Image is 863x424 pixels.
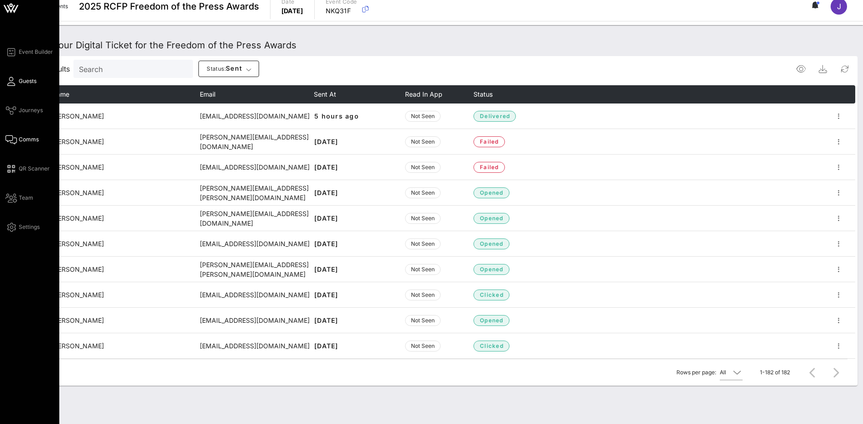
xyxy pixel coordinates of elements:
[5,76,36,87] a: Guests
[19,135,39,144] span: Comms
[314,90,336,98] span: Sent At
[19,106,43,114] span: Journeys
[479,239,504,248] span: opened
[200,103,314,129] td: [EMAIL_ADDRESS][DOMAIN_NAME]
[314,291,338,299] span: [DATE]
[314,287,338,303] button: [DATE]
[19,194,33,202] span: Team
[198,61,259,77] button: Status:sent
[837,2,841,11] span: J
[52,180,200,206] td: [PERSON_NAME]
[314,185,338,201] button: [DATE]
[52,333,200,359] td: [PERSON_NAME]
[411,341,435,351] span: Not Seen
[53,38,296,52] div: Your Digital Ticket for the Freedom of the Press Awards
[760,368,790,377] div: 1-182 of 182
[281,6,303,16] p: [DATE]
[411,112,435,121] span: Not Seen
[473,185,509,201] button: opened
[52,85,200,103] th: Name
[326,6,357,16] p: NKQ31F
[200,180,314,206] td: [PERSON_NAME][EMAIL_ADDRESS][PERSON_NAME][DOMAIN_NAME]
[5,105,43,116] a: Journeys
[207,65,226,72] span: Status:
[479,214,504,223] span: opened
[200,231,314,257] td: [EMAIL_ADDRESS][DOMAIN_NAME]
[314,85,405,103] th: Sent At
[200,282,314,308] td: [EMAIL_ADDRESS][DOMAIN_NAME]
[5,134,39,145] a: Comms
[411,163,435,172] span: Not Seen
[52,103,200,129] td: [PERSON_NAME]
[52,206,200,231] td: [PERSON_NAME]
[473,312,509,329] button: opened
[720,365,743,380] div: AllRows per page:
[473,287,509,303] button: clicked
[473,85,832,103] th: Status
[314,312,338,329] button: [DATE]
[314,240,338,248] span: [DATE]
[314,316,338,324] span: [DATE]
[314,112,359,120] span: 5 hours ago
[411,316,435,325] span: Not Seen
[479,290,504,300] span: clicked
[200,206,314,231] td: [PERSON_NAME][EMAIL_ADDRESS][DOMAIN_NAME]
[473,159,505,176] button: failed
[405,90,442,98] span: Read in App
[411,265,435,274] span: Not Seen
[19,165,50,173] span: QR Scanner
[19,77,36,85] span: Guests
[19,223,40,231] span: Settings
[314,134,338,150] button: [DATE]
[473,134,505,150] button: failed
[411,290,435,300] span: Not Seen
[19,48,53,56] span: Event Builder
[5,163,50,174] a: QR Scanner
[200,308,314,333] td: [EMAIL_ADDRESS][DOMAIN_NAME]
[411,188,435,197] span: Not Seen
[314,214,338,222] span: [DATE]
[473,210,509,227] button: opened
[720,368,726,377] div: All
[5,192,33,203] a: Team
[52,231,200,257] td: [PERSON_NAME]
[314,138,338,145] span: [DATE]
[479,265,504,274] span: opened
[52,282,200,308] td: [PERSON_NAME]
[314,210,338,227] button: [DATE]
[5,222,40,233] a: Settings
[473,261,509,278] button: opened
[5,47,53,57] a: Event Builder
[52,308,200,333] td: [PERSON_NAME]
[314,342,338,350] span: [DATE]
[314,261,338,278] button: [DATE]
[200,85,314,103] th: Email
[479,188,504,197] span: opened
[52,257,200,282] td: [PERSON_NAME]
[314,163,338,171] span: [DATE]
[479,137,499,146] span: failed
[314,265,338,273] span: [DATE]
[473,338,509,354] button: clicked
[479,316,504,325] span: opened
[479,112,510,121] span: delivered
[200,333,314,359] td: [EMAIL_ADDRESS][DOMAIN_NAME]
[411,239,435,248] span: Not Seen
[479,341,504,351] span: clicked
[473,90,493,98] span: Status
[200,90,215,98] span: Email
[473,236,509,252] button: opened
[206,64,242,73] span: sent
[411,214,435,223] span: Not Seen
[52,155,200,180] td: [PERSON_NAME]
[314,108,359,124] button: 5 hours ago
[411,137,435,146] span: Not Seen
[405,85,473,103] th: Read in App
[200,257,314,282] td: [PERSON_NAME][EMAIL_ADDRESS][PERSON_NAME][DOMAIN_NAME]
[314,236,338,252] button: [DATE]
[676,359,743,386] div: Rows per page:
[314,159,338,176] button: [DATE]
[479,163,499,172] span: failed
[473,108,516,124] button: delivered
[52,90,69,98] span: Name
